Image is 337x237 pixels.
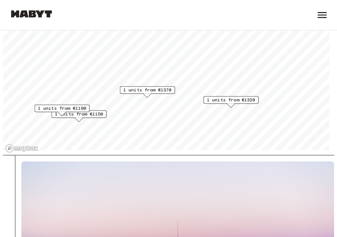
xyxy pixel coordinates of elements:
[55,111,103,117] span: 1 units from €1150
[120,86,175,98] div: Map marker
[5,144,38,153] a: Mapbox logo
[34,105,90,116] div: Map marker
[9,10,54,18] img: Habyt
[204,96,259,108] div: Map marker
[123,87,172,93] span: 1 units from €1370
[38,105,86,112] span: 1 units from €1190
[207,96,255,103] span: 1 units from €1320
[51,110,106,122] div: Map marker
